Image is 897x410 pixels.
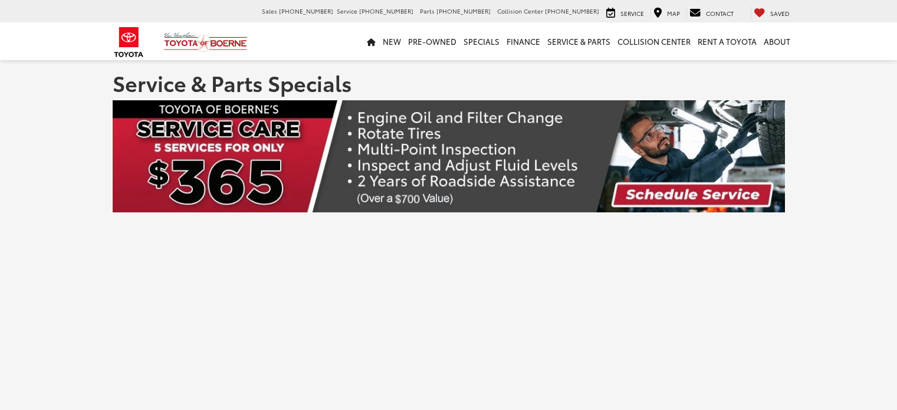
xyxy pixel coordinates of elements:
[107,23,151,61] img: Toyota
[113,71,785,94] h1: Service & Parts Specials
[760,22,794,60] a: About
[706,9,734,18] span: Contact
[262,6,277,15] span: Sales
[545,6,599,15] span: [PHONE_NUMBER]
[113,100,785,212] img: New Service Care Banner
[337,6,357,15] span: Service
[497,6,543,15] span: Collision Center
[603,6,647,18] a: Service
[694,22,760,60] a: Rent a Toyota
[363,22,379,60] a: Home
[620,9,644,18] span: Service
[279,6,333,15] span: [PHONE_NUMBER]
[503,22,544,60] a: Finance
[436,6,491,15] span: [PHONE_NUMBER]
[420,6,435,15] span: Parts
[379,22,405,60] a: New
[460,22,503,60] a: Specials
[686,6,737,18] a: Contact
[770,9,790,18] span: Saved
[405,22,460,60] a: Pre-Owned
[650,6,683,18] a: Map
[544,22,614,60] a: Service & Parts: Opens in a new tab
[163,32,248,53] img: Vic Vaughan Toyota of Boerne
[667,9,680,18] span: Map
[614,22,694,60] a: Collision Center
[359,6,413,15] span: [PHONE_NUMBER]
[751,6,793,18] a: My Saved Vehicles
